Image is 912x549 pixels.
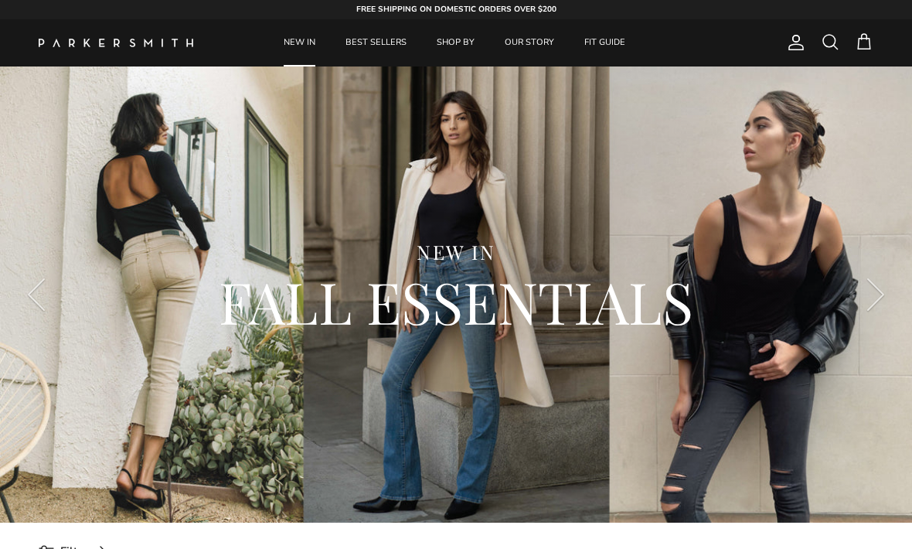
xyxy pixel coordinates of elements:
a: Account [781,33,805,52]
a: SHOP BY [423,19,488,66]
a: BEST SELLERS [332,19,420,66]
a: FIT GUIDE [570,19,639,66]
strong: FREE SHIPPING ON DOMESTIC ORDERS OVER $200 [356,4,556,15]
div: NEW IN [85,240,827,265]
div: Primary [230,19,679,66]
a: NEW IN [270,19,329,66]
a: OUR STORY [491,19,568,66]
img: Parker Smith [39,39,193,47]
h2: FALL ESSENTIALS [85,264,827,339]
